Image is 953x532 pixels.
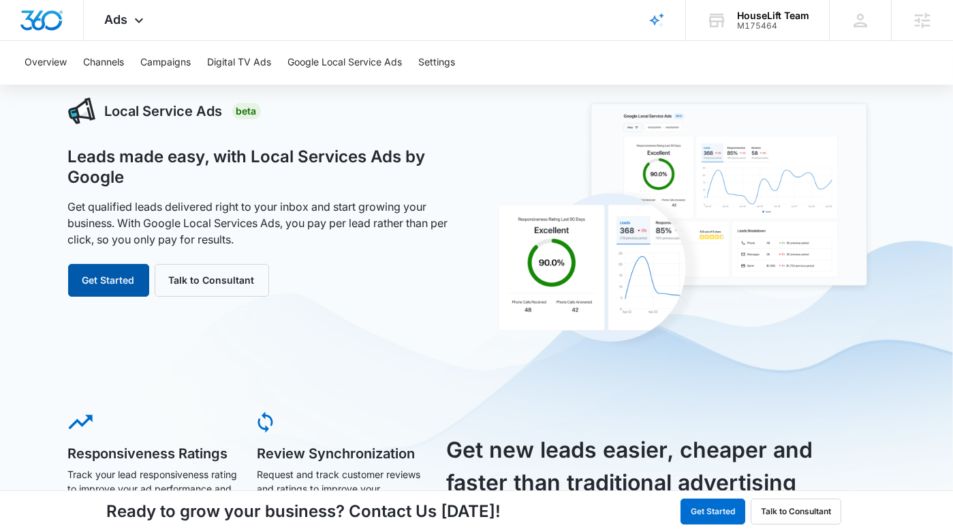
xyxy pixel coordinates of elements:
button: Channels [83,41,124,85]
button: Digital TV Ads [207,41,271,85]
button: Get Started [681,499,745,524]
button: Google Local Service Ads [287,41,402,85]
p: Track your lead responsiveness rating to improve your ad performance and get more customers. [68,467,238,510]
button: Campaigns [140,41,191,85]
h5: Responsiveness Ratings [68,447,238,460]
div: Beta [232,103,261,119]
h4: Ready to grow your business? Contact Us [DATE]! [106,499,501,524]
span: Ads [104,12,127,27]
h3: Get new leads easier, cheaper and faster than traditional advertising [447,434,830,499]
h5: Review Synchronization [257,447,428,460]
button: Get Started [68,264,149,297]
button: Talk to Consultant [751,499,841,524]
h3: Local Service Ads [105,101,223,121]
div: account id [737,21,809,31]
button: Settings [418,41,455,85]
p: Get qualified leads delivered right to your inbox and start growing your business. With Google Lo... [68,198,462,248]
p: Request and track customer reviews and ratings to improve your reputation, attract more leads and... [257,467,428,524]
button: Overview [25,41,67,85]
div: account name [737,10,809,21]
button: Talk to Consultant [155,264,269,297]
h1: Leads made easy, with Local Services Ads by Google [68,147,462,188]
